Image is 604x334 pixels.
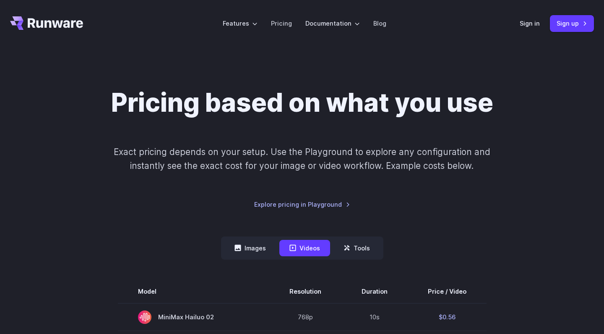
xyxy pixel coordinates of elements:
p: Exact pricing depends on your setup. Use the Playground to explore any configuration and instantl... [98,145,506,173]
a: Sign in [520,18,540,28]
button: Images [224,240,276,256]
label: Features [223,18,258,28]
th: Resolution [269,280,341,303]
button: Videos [279,240,330,256]
th: Model [118,280,269,303]
a: Sign up [550,15,594,32]
a: Pricing [271,18,292,28]
label: Documentation [305,18,360,28]
td: $0.56 [408,303,487,331]
a: Blog [373,18,386,28]
td: 768p [269,303,341,331]
h1: Pricing based on what you use [111,87,493,118]
a: Go to / [10,16,83,30]
th: Price / Video [408,280,487,303]
th: Duration [341,280,408,303]
span: MiniMax Hailuo 02 [138,310,249,324]
a: Explore pricing in Playground [254,200,350,209]
button: Tools [333,240,380,256]
td: 10s [341,303,408,331]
